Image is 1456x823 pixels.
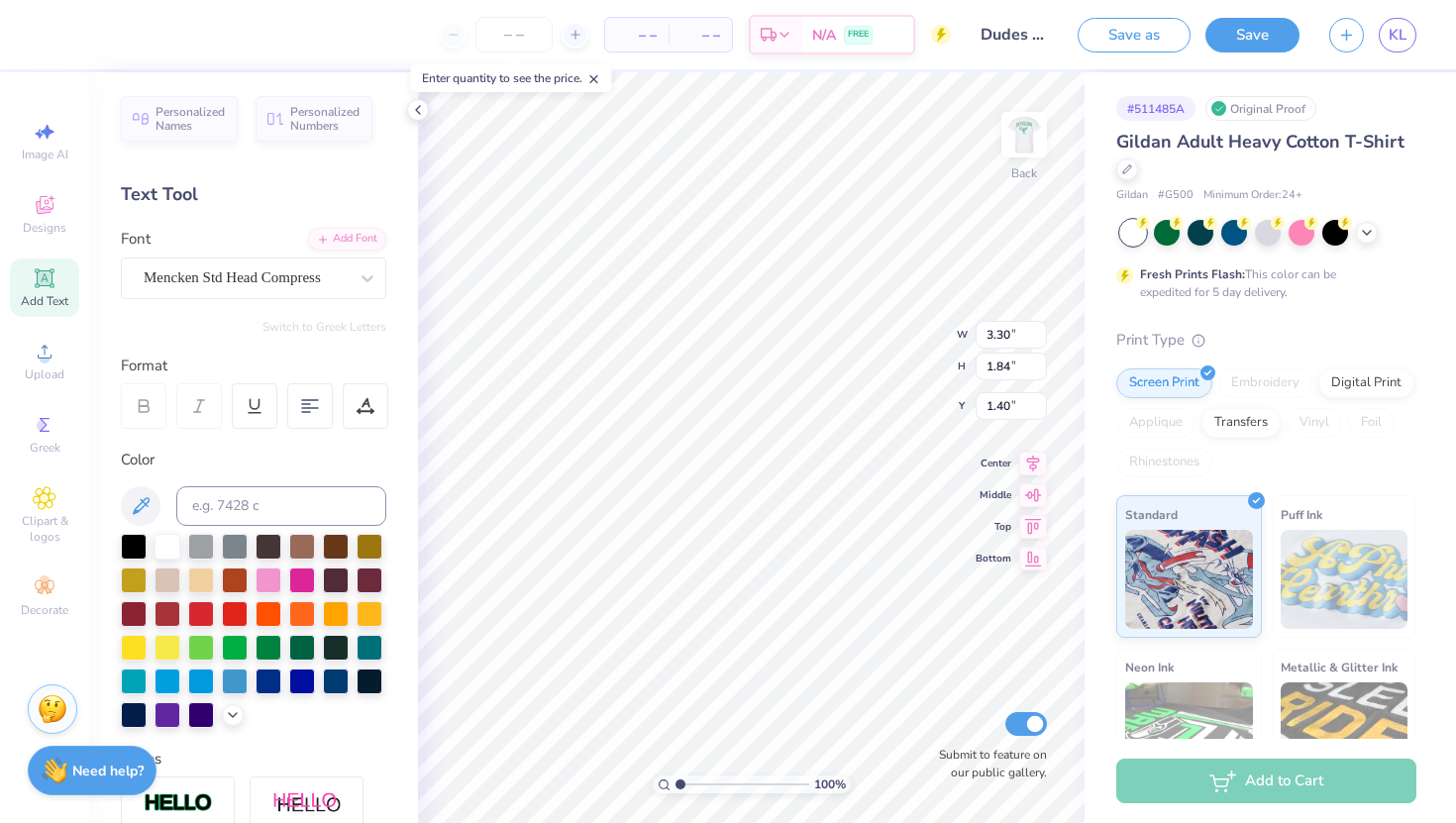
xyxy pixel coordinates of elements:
[976,488,1011,502] span: Middle
[121,449,386,471] div: Color
[21,293,68,309] span: Add Text
[1004,115,1044,154] img: Back
[680,25,720,46] span: – –
[121,355,388,377] div: Format
[72,762,144,780] strong: Need help?
[1348,408,1395,438] div: Foil
[262,319,386,335] button: Switch to Greek Letters
[812,25,836,46] span: N/A
[848,28,869,42] span: FREE
[1125,682,1253,781] img: Neon Ink
[1116,96,1196,121] div: # 511485A
[156,105,226,133] span: Personalized Names
[22,147,68,162] span: Image AI
[1389,24,1406,47] span: KL
[1125,504,1178,525] span: Standard
[1116,408,1196,438] div: Applique
[814,775,846,793] span: 100 %
[1158,187,1194,204] span: # G500
[1281,682,1408,781] img: Metallic & Glitter Ink
[290,105,361,133] span: Personalized Numbers
[1116,130,1404,154] span: Gildan Adult Heavy Cotton T-Shirt
[308,228,386,251] div: Add Font
[976,457,1011,470] span: Center
[121,748,386,771] div: Styles
[1205,96,1316,121] div: Original Proof
[1281,530,1408,629] img: Puff Ink
[1125,530,1253,629] img: Standard
[475,17,553,52] input: – –
[1140,265,1384,301] div: This color can be expedited for 5 day delivery.
[1116,368,1212,398] div: Screen Print
[1011,164,1037,182] div: Back
[1281,504,1322,525] span: Puff Ink
[121,228,151,251] label: Font
[976,520,1011,534] span: Top
[1203,187,1302,204] span: Minimum Order: 24 +
[1116,329,1416,352] div: Print Type
[144,792,213,815] img: Stroke
[30,440,60,456] span: Greek
[1125,657,1174,677] span: Neon Ink
[1140,266,1245,282] strong: Fresh Prints Flash:
[23,220,66,236] span: Designs
[176,486,386,526] input: e.g. 7428 c
[25,366,64,382] span: Upload
[121,181,386,208] div: Text Tool
[617,25,657,46] span: – –
[1205,18,1300,52] button: Save
[1281,657,1398,677] span: Metallic & Glitter Ink
[272,791,342,816] img: Shadow
[10,513,79,545] span: Clipart & logos
[1116,187,1148,204] span: Gildan
[976,552,1011,566] span: Bottom
[1379,18,1416,52] a: KL
[1078,18,1191,52] button: Save as
[1218,368,1312,398] div: Embroidery
[1116,448,1212,477] div: Rhinestones
[1287,408,1342,438] div: Vinyl
[928,746,1047,781] label: Submit to feature on our public gallery.
[966,15,1063,54] input: Untitled Design
[411,64,612,92] div: Enter quantity to see the price.
[1318,368,1414,398] div: Digital Print
[21,602,68,618] span: Decorate
[1201,408,1281,438] div: Transfers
